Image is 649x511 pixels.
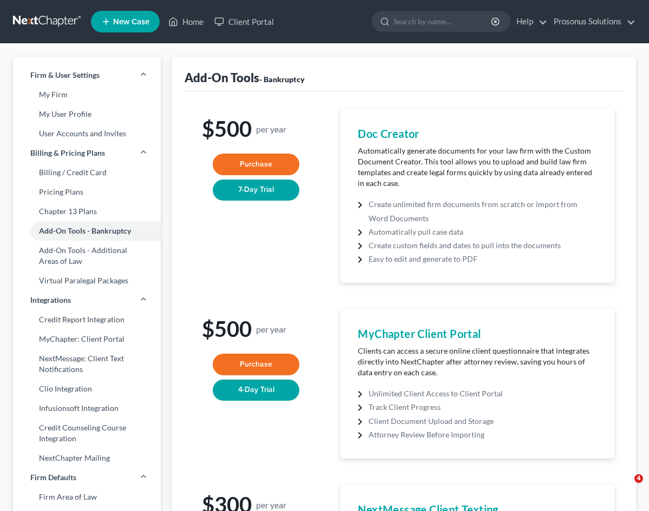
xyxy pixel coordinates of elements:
a: Home [163,12,209,31]
a: User Accounts and Invites [13,124,161,143]
span: Billing & Pricing Plans [30,148,105,158]
li: Track Client Progress [369,400,596,414]
a: Prosonus Solutions [548,12,635,31]
a: My User Profile [13,104,161,124]
h4: MyChapter Client Portal [358,326,596,341]
span: 4 [634,474,643,483]
a: Firm Defaults [13,468,161,487]
input: Search by name... [394,11,493,31]
a: Firm Area of Law [13,487,161,507]
span: Firm & User Settings [30,70,100,81]
div: Add-On Tools [185,70,305,85]
small: per year [256,500,286,509]
a: Clio Integration [13,379,161,399]
li: Automatically pull case data [369,225,596,238]
span: Integrations [30,295,71,306]
li: Create unlimited firm documents from scratch or import from Word Documents [369,197,596,224]
a: Billing & Pricing Plans [13,143,161,163]
li: Create custom fields and dates to pull into the documents [369,238,596,252]
a: My Firm [13,85,161,104]
a: Client Portal [209,12,279,31]
a: Add-On Tools - Bankruptcy [13,221,161,241]
h1: $500 [202,317,311,341]
p: Automatically generate documents for your law firm with the Custom Document Creator. This tool al... [358,145,596,189]
button: Purchase [213,354,299,375]
button: 7-Day Trial [213,180,299,201]
a: Infusionsoft Integration [13,399,161,418]
a: Credit Counseling Course Integration [13,418,161,448]
a: Firm & User Settings [13,65,161,85]
button: Purchase [213,154,299,175]
a: Billing / Credit Card [13,163,161,182]
a: NextMessage: Client Text Notifications [13,349,161,379]
span: New Case [113,18,149,26]
button: 4-Day Trial [213,380,299,401]
small: per year [256,124,286,134]
h4: Doc Creator [358,126,596,141]
a: Integrations [13,290,161,310]
p: Clients can access a secure online client questionnaire that integrates directly into NextChapter... [358,346,596,378]
iframe: Intercom live chat [612,474,638,500]
a: Add-On Tools - Additional Areas of Law [13,241,161,271]
a: Credit Report Integration [13,310,161,329]
span: - Bankruptcy [259,75,305,84]
a: NextChapter Mailing [13,448,161,468]
a: Virtual Paralegal Packages [13,271,161,290]
a: Pricing Plans [13,182,161,202]
a: Chapter 13 Plans [13,202,161,221]
h1: $500 [202,117,311,141]
li: Unlimited Client Access to Client Portal [369,387,596,400]
li: Easy to edit and generate to PDF [369,252,596,266]
span: Firm Defaults [30,472,76,483]
small: per year [256,324,286,334]
li: Attorney Review Before Importing [369,428,596,441]
a: Help [511,12,547,31]
a: MyChapter: Client Portal [13,329,161,349]
li: Client Document Upload and Storage [369,414,596,428]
